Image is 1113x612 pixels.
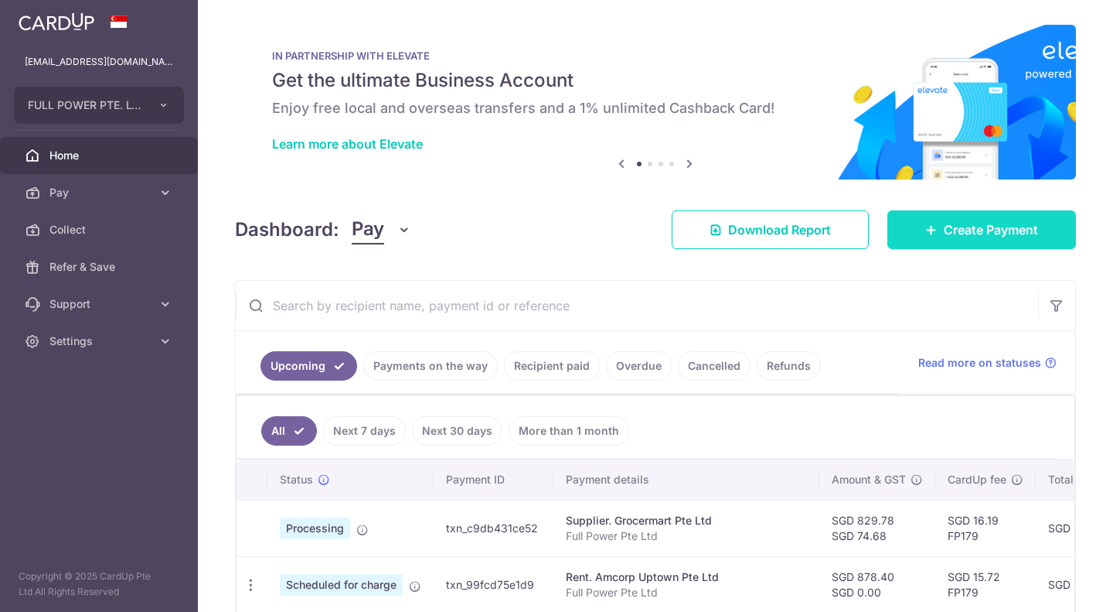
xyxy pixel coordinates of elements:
[323,416,406,446] a: Next 7 days
[363,351,498,381] a: Payments on the way
[236,281,1038,330] input: Search by recipient name, payment id or reference
[566,513,807,528] div: Supplier. Grocermart Pte Ltd
[935,500,1036,556] td: SGD 16.19 FP179
[25,54,173,70] p: [EMAIL_ADDRESS][DOMAIN_NAME]
[14,87,184,124] button: FULL POWER PTE. LTD.
[272,99,1039,118] h6: Enjoy free local and overseas transfers and a 1% unlimited Cashback Card!
[280,518,350,539] span: Processing
[280,472,313,487] span: Status
[944,221,1038,239] span: Create Payment
[49,333,151,349] span: Settings
[887,210,1076,249] a: Create Payment
[509,416,629,446] a: More than 1 month
[1048,472,1099,487] span: Total amt.
[553,460,819,500] th: Payment details
[49,148,151,163] span: Home
[606,351,672,381] a: Overdue
[49,296,151,312] span: Support
[434,460,553,500] th: Payment ID
[819,500,935,556] td: SGD 829.78 SGD 74.68
[566,528,807,544] p: Full Power Pte Ltd
[272,136,423,152] a: Learn more about Elevate
[272,68,1039,93] h5: Get the ultimate Business Account
[728,221,831,239] span: Download Report
[918,355,1057,371] a: Read more on statuses
[678,351,751,381] a: Cancelled
[235,25,1076,179] img: Renovation banner
[49,185,151,200] span: Pay
[19,12,94,31] img: CardUp
[566,585,807,600] p: Full Power Pte Ltd
[352,215,411,244] button: Pay
[49,259,151,275] span: Refer & Save
[261,416,317,446] a: All
[28,97,142,113] span: FULL POWER PTE. LTD.
[272,50,1039,62] p: IN PARTNERSHIP WITH ELEVATE
[948,472,1006,487] span: CardUp fee
[504,351,600,381] a: Recipient paid
[352,215,384,244] span: Pay
[672,210,869,249] a: Download Report
[260,351,357,381] a: Upcoming
[280,574,403,596] span: Scheduled for charge
[434,500,553,556] td: txn_c9db431ce52
[49,222,151,238] span: Collect
[566,569,807,585] div: Rent. Amcorp Uptown Pte Ltd
[757,351,821,381] a: Refunds
[918,355,1041,371] span: Read more on statuses
[832,472,906,487] span: Amount & GST
[412,416,502,446] a: Next 30 days
[235,216,339,244] h4: Dashboard:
